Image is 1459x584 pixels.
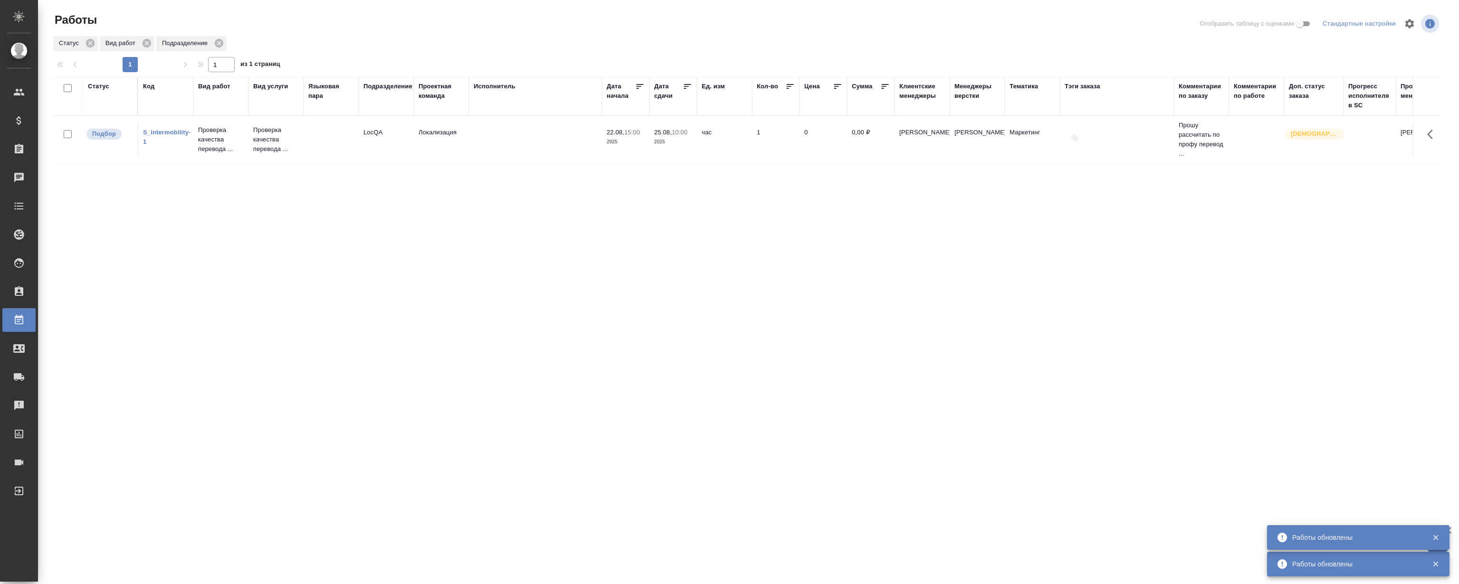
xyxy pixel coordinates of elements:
span: Настроить таблицу [1398,12,1421,35]
div: Дата сдачи [654,82,683,101]
span: Работы [52,12,97,28]
p: Вид работ [105,38,139,48]
p: 10:00 [672,129,687,136]
p: 2025 [654,137,692,147]
p: 25.08, [654,129,672,136]
p: Статус [59,38,82,48]
div: Дата начала [607,82,635,101]
div: Работы обновлены [1292,533,1418,542]
p: Маркетинг [1010,128,1055,137]
td: LocQA [359,123,414,156]
span: из 1 страниц [240,58,280,72]
div: Ед. изм [702,82,725,91]
a: S_intermobility-1 [143,129,191,145]
div: Проектные менеджеры [1401,82,1446,101]
div: Вид работ [100,36,154,51]
p: Проверка качества перевода ... [253,125,299,154]
button: Добавить тэги [1065,128,1086,149]
p: [PERSON_NAME] [954,128,1000,137]
td: час [697,123,752,156]
div: Вид услуги [253,82,288,91]
button: Здесь прячутся важные кнопки [1421,123,1444,146]
p: 2025 [607,137,645,147]
td: [PERSON_NAME] [1396,123,1451,156]
div: Тэги заказа [1065,82,1100,91]
div: Сумма [852,82,872,91]
div: Можно подбирать исполнителей [86,128,133,141]
div: Исполнитель [474,82,515,91]
div: Клиентские менеджеры [899,82,945,101]
p: 15:00 [624,129,640,136]
div: Кол-во [757,82,778,91]
p: Подразделение [162,38,211,48]
div: Прогресс исполнителя в SC [1348,82,1391,110]
div: Цена [804,82,820,91]
div: Подразделение [156,36,227,51]
div: Статус [53,36,98,51]
p: 22.08, [607,129,624,136]
div: Работы обновлены [1292,559,1418,569]
div: Статус [88,82,109,91]
span: Посмотреть информацию [1421,15,1441,33]
p: Прошу рассчитать по профу перевод ... [1179,121,1224,159]
div: split button [1320,17,1398,31]
div: Вид работ [198,82,230,91]
td: Локализация [414,123,469,156]
div: Комментарии по работе [1234,82,1279,101]
div: Код [143,82,154,91]
td: 0,00 ₽ [847,123,895,156]
td: 1 [752,123,800,156]
p: [DEMOGRAPHIC_DATA] [1291,129,1338,139]
div: Комментарии по заказу [1179,82,1224,101]
div: Языковая пара [308,82,354,101]
span: Отобразить таблицу с оценками [1200,19,1294,28]
div: Проектная команда [419,82,464,101]
button: Закрыть [1426,560,1445,568]
td: [PERSON_NAME] [895,123,950,156]
p: Проверка качества перевода ... [198,125,244,154]
p: Подбор [92,129,116,139]
button: Закрыть [1426,533,1445,542]
div: Подразделение [363,82,412,91]
td: 0 [800,123,847,156]
div: Менеджеры верстки [954,82,1000,101]
div: Тематика [1010,82,1038,91]
div: Доп. статус заказа [1289,82,1339,101]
